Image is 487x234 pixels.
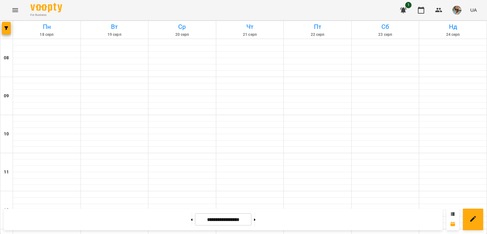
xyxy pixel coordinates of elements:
[149,22,215,32] h6: Ср
[82,22,147,32] h6: Вт
[217,22,283,32] h6: Чт
[82,32,147,38] h6: 19 серп
[14,32,80,38] h6: 18 серп
[452,6,461,15] img: c60d69aa28f39c4e5a28205d290cb496.jpg
[285,22,350,32] h6: Пт
[4,55,9,62] h6: 08
[420,32,486,38] h6: 24 серп
[353,32,418,38] h6: 23 серп
[4,169,9,176] h6: 11
[8,3,23,18] button: Menu
[217,32,283,38] h6: 21 серп
[14,22,80,32] h6: Пн
[4,93,9,100] h6: 09
[353,22,418,32] h6: Сб
[30,13,62,17] span: For Business
[285,32,350,38] h6: 22 серп
[149,32,215,38] h6: 20 серп
[4,131,9,138] h6: 10
[405,2,412,8] span: 1
[468,4,479,16] button: UA
[30,3,62,12] img: Voopty Logo
[420,22,486,32] h6: Нд
[470,7,477,13] span: UA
